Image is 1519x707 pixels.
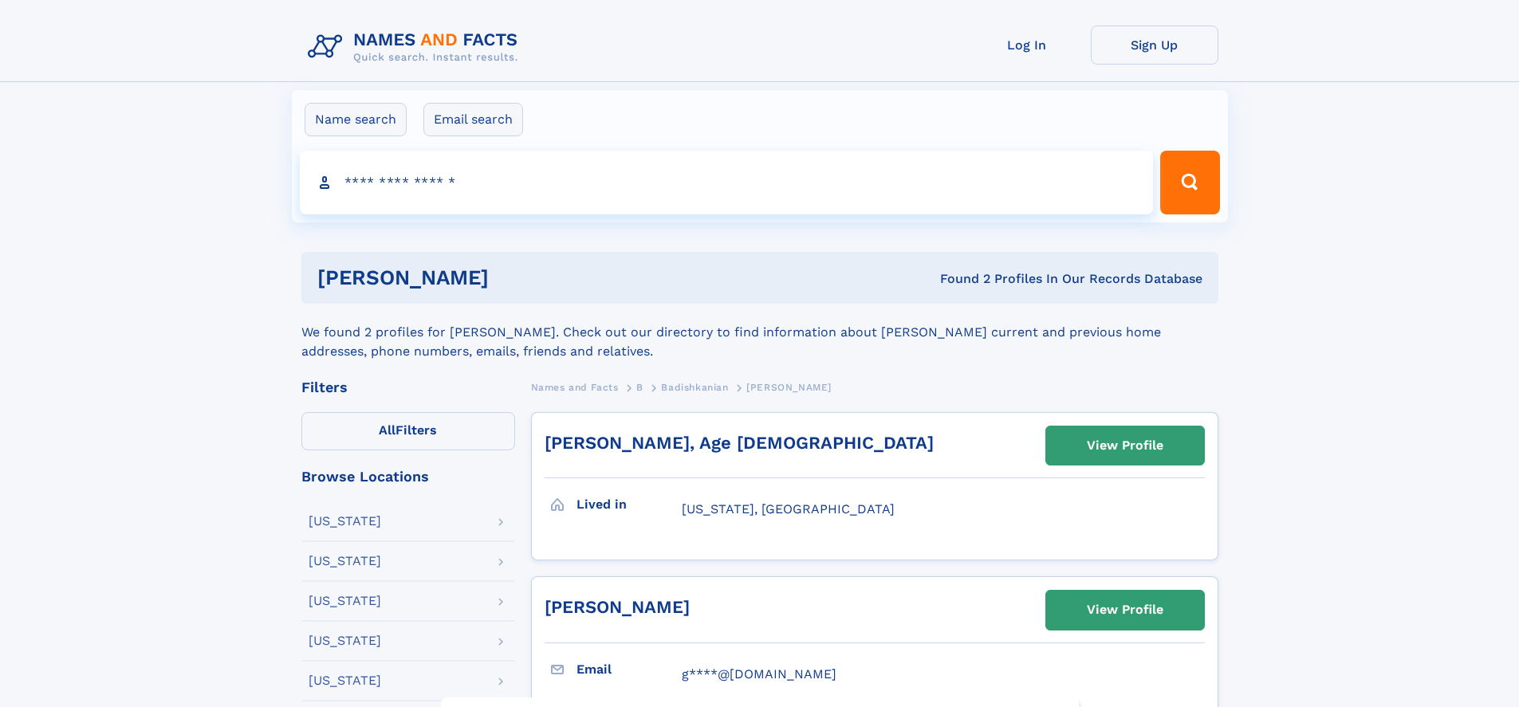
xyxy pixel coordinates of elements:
[682,501,895,517] span: [US_STATE], [GEOGRAPHIC_DATA]
[1046,591,1204,629] a: View Profile
[301,304,1218,361] div: We found 2 profiles for [PERSON_NAME]. Check out our directory to find information about [PERSON_...
[423,103,523,136] label: Email search
[1087,427,1163,464] div: View Profile
[309,595,381,607] div: [US_STATE]
[1087,591,1163,628] div: View Profile
[661,382,728,393] span: Badishkanian
[309,555,381,568] div: [US_STATE]
[317,268,714,288] h1: [PERSON_NAME]
[1046,426,1204,465] a: View Profile
[309,634,381,647] div: [US_STATE]
[305,103,407,136] label: Name search
[577,491,682,518] h3: Lived in
[636,377,643,397] a: B
[545,597,690,617] a: [PERSON_NAME]
[714,270,1202,288] div: Found 2 Profiles In Our Records Database
[300,151,1154,214] input: search input
[661,377,728,397] a: Badishkanian
[379,422,395,438] span: All
[301,412,515,450] label: Filters
[531,377,619,397] a: Names and Facts
[963,26,1091,65] a: Log In
[545,433,934,453] a: [PERSON_NAME], Age [DEMOGRAPHIC_DATA]
[1091,26,1218,65] a: Sign Up
[301,380,515,395] div: Filters
[1160,151,1219,214] button: Search Button
[746,382,832,393] span: [PERSON_NAME]
[301,469,515,484] div: Browse Locations
[309,515,381,528] div: [US_STATE]
[301,26,531,69] img: Logo Names and Facts
[309,674,381,687] div: [US_STATE]
[577,656,682,683] h3: Email
[636,382,643,393] span: B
